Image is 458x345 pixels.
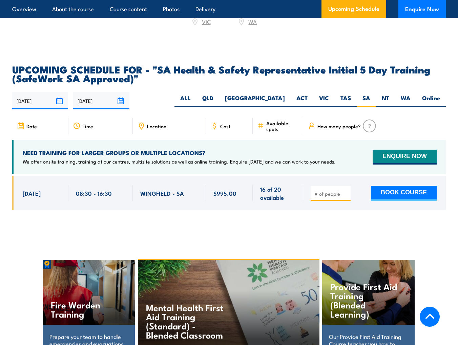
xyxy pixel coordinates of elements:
span: Available spots [266,120,298,132]
label: NT [376,94,395,107]
label: SA [357,94,376,107]
span: WINGFIELD - SA [140,189,184,197]
span: [DATE] [23,189,41,197]
h4: Mental Health First Aid Training (Standard) - Blended Classroom [146,303,226,339]
input: To date [73,92,129,109]
h4: NEED TRAINING FOR LARGER GROUPS OR MULTIPLE LOCATIONS? [23,149,336,156]
span: Time [83,123,93,129]
label: VIC [313,94,335,107]
p: We offer onsite training, training at our centres, multisite solutions as well as online training... [23,158,336,165]
h4: Provide First Aid Training (Blended Learning) [330,282,401,318]
h2: UPCOMING SCHEDULE FOR - "SA Health & Safety Representative Initial 5 Day Training (SafeWork SA Ap... [12,65,446,82]
span: How many people? [317,123,361,129]
span: Location [147,123,166,129]
span: $995.00 [213,189,236,197]
label: ACT [291,94,313,107]
button: BOOK COURSE [371,186,437,201]
input: # of people [314,190,348,197]
button: ENQUIRE NOW [373,150,437,165]
span: 08:30 - 16:30 [76,189,112,197]
span: Date [26,123,37,129]
label: [GEOGRAPHIC_DATA] [219,94,291,107]
h4: Fire Warden Training [51,300,121,318]
label: WA [395,94,416,107]
input: From date [12,92,68,109]
label: TAS [335,94,357,107]
label: QLD [196,94,219,107]
span: 16 of 20 available [260,185,296,201]
label: ALL [174,94,196,107]
span: Cost [220,123,230,129]
label: Online [416,94,446,107]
